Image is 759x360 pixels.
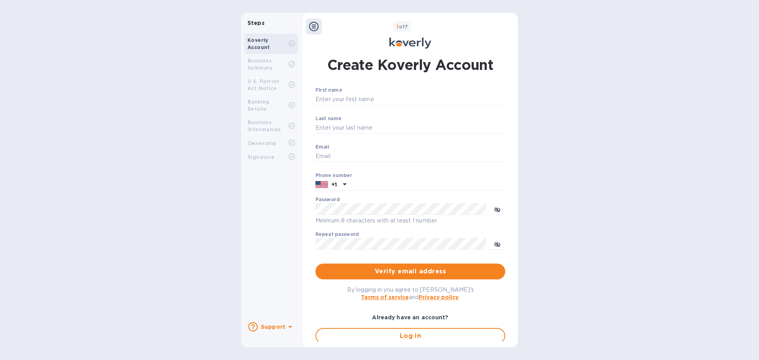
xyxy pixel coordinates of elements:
[315,151,505,162] input: Email
[347,286,474,300] span: By logging in you agree to [PERSON_NAME]'s and .
[315,198,340,202] label: Password
[323,331,498,341] span: Log in
[247,58,273,71] b: Business Summary
[247,140,276,146] b: Ownership
[489,236,505,252] button: toggle password visibility
[322,267,499,276] span: Verify email address
[315,264,505,279] button: Verify email address
[315,88,342,93] label: First name
[396,24,408,30] b: of 7
[247,154,275,160] b: Signature
[247,78,279,91] b: U.S. Patriot Act Notice
[331,181,337,188] p: +1
[315,180,328,189] img: US
[315,122,505,134] input: Enter your last name
[372,314,448,320] b: Already have an account?
[419,294,459,300] a: Privacy policy
[315,328,505,344] button: Log in
[247,99,270,112] b: Banking Details
[315,116,342,121] label: Last name
[315,145,329,149] label: Email
[396,24,398,30] span: 1
[361,294,409,300] a: Terms of service
[489,201,505,217] button: toggle password visibility
[247,119,281,132] b: Business Information
[327,55,494,75] h1: Create Koverly Account
[247,37,270,50] b: Koverly Account
[315,173,352,178] label: Phone number
[315,216,505,225] p: Minimum 8 characters with at least 1 number
[261,324,285,330] b: Support
[247,20,264,26] b: Steps
[315,232,359,237] label: Repeat password
[315,94,505,106] input: Enter your first name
